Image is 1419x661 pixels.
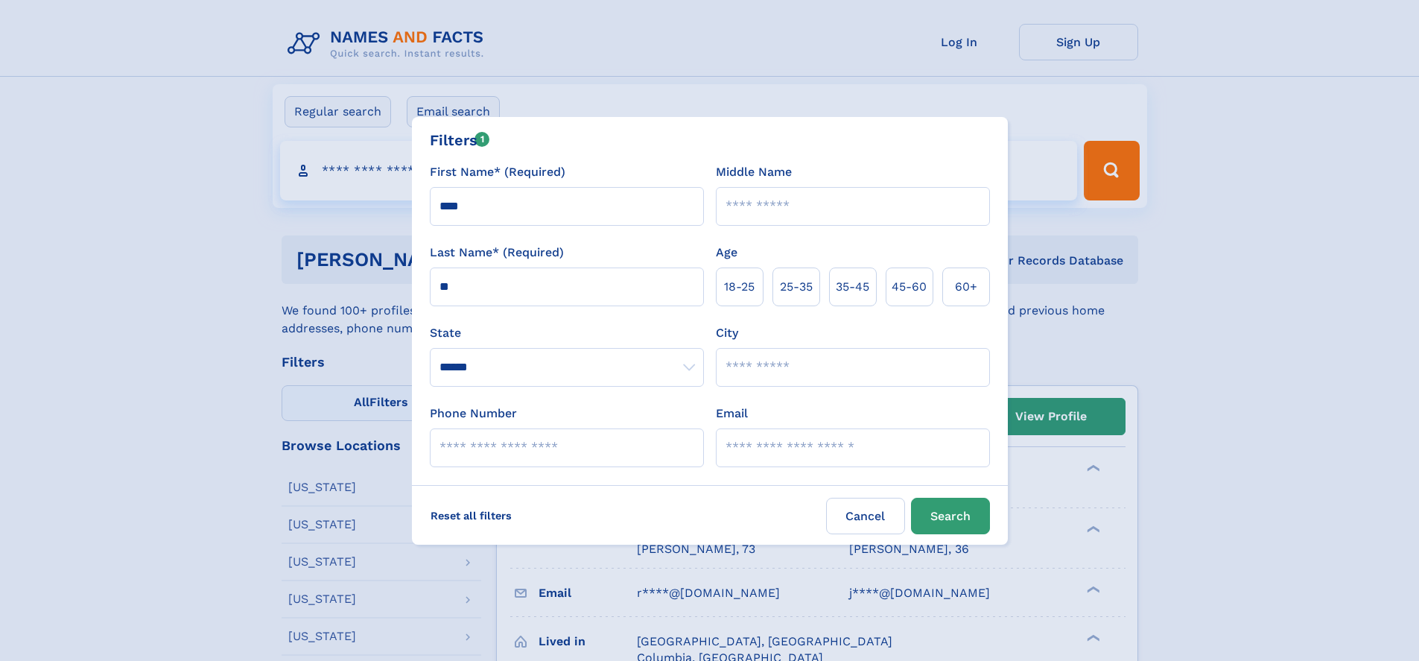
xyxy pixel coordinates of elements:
[826,498,905,534] label: Cancel
[430,324,704,342] label: State
[716,244,737,262] label: Age
[716,324,738,342] label: City
[716,163,792,181] label: Middle Name
[780,278,813,296] span: 25‑35
[892,278,927,296] span: 45‑60
[430,244,564,262] label: Last Name* (Required)
[430,405,517,423] label: Phone Number
[724,278,755,296] span: 18‑25
[716,405,748,423] label: Email
[430,129,490,151] div: Filters
[911,498,990,534] button: Search
[430,163,565,181] label: First Name* (Required)
[421,498,521,534] label: Reset all filters
[836,278,869,296] span: 35‑45
[955,278,977,296] span: 60+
